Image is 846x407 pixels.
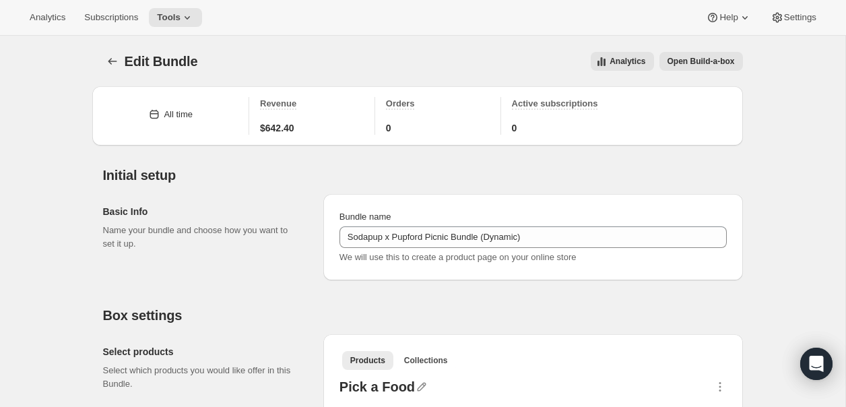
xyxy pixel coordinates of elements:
[512,121,517,135] span: 0
[591,52,653,71] button: View all analytics related to this specific bundles, within certain timeframes
[103,307,743,323] h2: Box settings
[659,52,743,71] button: View links to open the build-a-box on the online store
[103,205,302,218] h2: Basic Info
[125,54,198,69] span: Edit Bundle
[512,98,598,108] span: Active subscriptions
[386,121,391,135] span: 0
[339,226,727,248] input: ie. Smoothie box
[30,12,65,23] span: Analytics
[103,224,302,251] p: Name your bundle and choose how you want to set it up.
[386,98,415,108] span: Orders
[719,12,738,23] span: Help
[164,108,193,121] div: All time
[103,345,302,358] h2: Select products
[260,98,296,108] span: Revenue
[103,364,302,391] p: Select which products you would like offer in this Bundle.
[103,167,743,183] h2: Initial setup
[149,8,202,27] button: Tools
[76,8,146,27] button: Subscriptions
[260,121,294,135] span: $642.40
[103,52,122,71] button: Bundles
[339,212,391,222] span: Bundle name
[668,56,735,67] span: Open Build-a-box
[404,355,448,366] span: Collections
[698,8,759,27] button: Help
[22,8,73,27] button: Analytics
[157,12,181,23] span: Tools
[339,252,577,262] span: We will use this to create a product page on your online store
[350,355,385,366] span: Products
[762,8,824,27] button: Settings
[84,12,138,23] span: Subscriptions
[610,56,645,67] span: Analytics
[784,12,816,23] span: Settings
[800,348,833,380] div: Open Intercom Messenger
[339,380,415,398] div: Pick a Food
